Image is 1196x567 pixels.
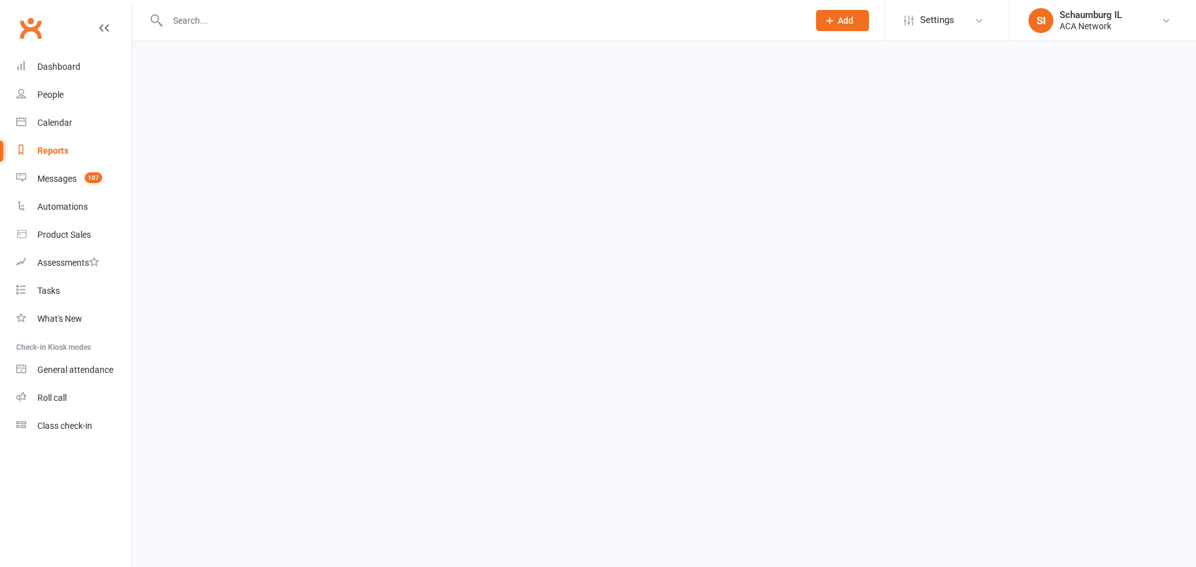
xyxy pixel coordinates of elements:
a: Automations [16,193,131,221]
a: What's New [16,305,131,333]
a: Clubworx [15,12,46,44]
div: Automations [37,202,88,212]
input: Search... [164,12,800,29]
a: Messages 107 [16,165,131,193]
a: General attendance kiosk mode [16,356,131,384]
div: Roll call [37,393,67,403]
div: ACA Network [1060,21,1122,32]
a: Product Sales [16,221,131,249]
div: Messages [37,174,77,184]
a: Assessments [16,249,131,277]
div: Assessments [37,258,99,268]
div: Calendar [37,118,72,128]
div: Product Sales [37,230,91,240]
span: Add [838,16,853,26]
a: Class kiosk mode [16,412,131,440]
a: Dashboard [16,53,131,81]
a: People [16,81,131,109]
span: Settings [920,6,954,34]
div: Dashboard [37,62,80,72]
div: Tasks [37,286,60,296]
span: 107 [85,172,102,183]
div: Reports [37,146,69,156]
button: Add [816,10,869,31]
div: People [37,90,64,100]
div: Class check-in [37,421,92,431]
div: SI [1028,8,1053,33]
a: Roll call [16,384,131,412]
a: Calendar [16,109,131,137]
div: What's New [37,314,82,324]
div: General attendance [37,365,113,375]
a: Tasks [16,277,131,305]
a: Reports [16,137,131,165]
div: Schaumburg IL [1060,9,1122,21]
